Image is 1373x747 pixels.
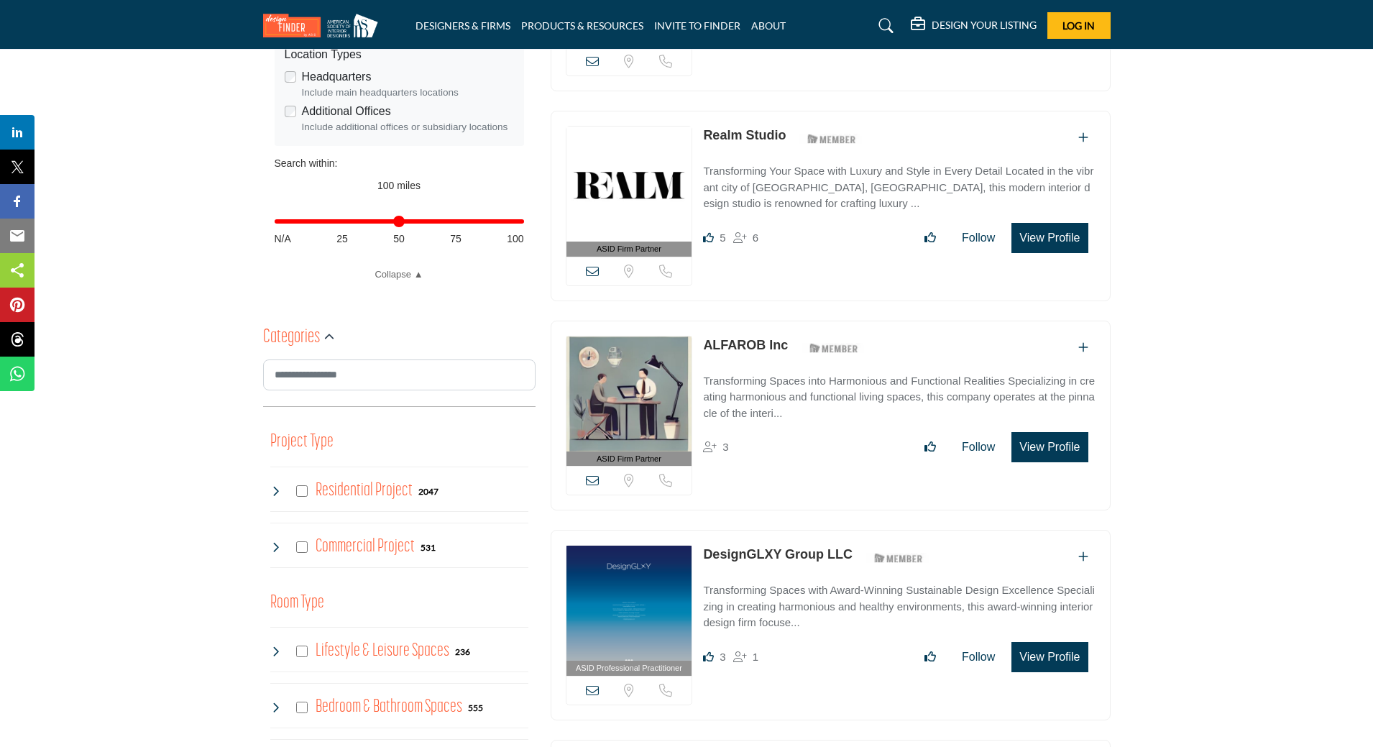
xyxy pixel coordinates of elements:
b: 236 [455,647,470,657]
p: Transforming Spaces into Harmonious and Functional Realities Specializing in creating harmonious ... [703,373,1095,422]
div: Include main headquarters locations [302,86,514,100]
span: 50 [393,232,405,247]
label: Headquarters [302,68,372,86]
span: 75 [450,232,462,247]
span: N/A [275,232,291,247]
a: PRODUCTS & RESOURCES [521,19,643,32]
div: Search within: [275,156,524,171]
span: 3 [722,441,728,453]
a: INVITE TO FINDER [654,19,740,32]
b: 2047 [418,487,438,497]
a: ASID Firm Partner [566,127,692,257]
button: View Profile [1011,642,1088,672]
span: ASID Professional Practitioner [576,662,682,674]
img: ASID Members Badge Icon [799,129,864,147]
img: Realm Studio [566,127,692,242]
span: 25 [336,232,348,247]
div: Followers [733,229,758,247]
button: Follow [952,433,1004,462]
span: 100 [507,232,523,247]
span: Log In [1062,19,1095,32]
div: 2047 Results For Residential Project [418,485,438,498]
span: 100 miles [377,180,421,191]
div: Followers [703,439,728,456]
label: Additional Offices [302,103,391,120]
span: 1 [753,651,758,663]
p: Transforming Spaces with Award-Winning Sustainable Design Excellence Specializing in creating har... [703,582,1095,631]
img: Site Logo [263,14,385,37]
img: ALFAROB Inc [566,336,692,452]
span: ASID Firm Partner [597,243,661,255]
input: Search Category [263,359,536,390]
a: ASID Firm Partner [566,336,692,467]
button: Follow [952,643,1004,672]
b: 531 [421,543,436,553]
p: Realm Studio [703,126,786,145]
a: Realm Studio [703,128,786,142]
h2: Categories [263,325,320,351]
a: ASID Professional Practitioner [566,546,692,676]
img: ASID Members Badge Icon [802,339,866,357]
a: Search [865,14,903,37]
button: Like listing [915,643,945,672]
button: Project Type [270,429,334,456]
i: Likes [703,232,714,243]
input: Select Commercial Project checkbox [296,541,308,553]
button: Follow [952,224,1004,252]
div: 531 Results For Commercial Project [421,541,436,554]
a: Transforming Spaces with Award-Winning Sustainable Design Excellence Specializing in creating har... [703,574,1095,631]
span: 3 [720,651,725,663]
button: View Profile [1011,432,1088,462]
a: DesignGLXY Group LLC [703,547,853,562]
span: 5 [720,232,725,244]
a: Add To List [1078,132,1088,144]
span: 6 [753,232,758,244]
p: Transforming Your Space with Luxury and Style in Every Detail Located in the vibrant city of [GEO... [703,163,1095,212]
h4: Lifestyle & Leisure Spaces: Lifestyle & Leisure Spaces [316,638,449,664]
div: DESIGN YOUR LISTING [911,17,1037,35]
a: Collapse ▲ [275,267,524,282]
h4: Commercial Project: Involve the design, construction, or renovation of spaces used for business p... [316,534,415,559]
div: 236 Results For Lifestyle & Leisure Spaces [455,645,470,658]
div: Include additional offices or subsidiary locations [302,120,514,134]
img: ASID Members Badge Icon [866,549,931,567]
input: Select Lifestyle & Leisure Spaces checkbox [296,646,308,657]
a: DESIGNERS & FIRMS [415,19,510,32]
button: View Profile [1011,223,1088,253]
div: Location Types [285,46,514,63]
a: Add To List [1078,551,1088,563]
h4: Bedroom & Bathroom Spaces: Bedroom & Bathroom Spaces [316,695,462,720]
div: 555 Results For Bedroom & Bathroom Spaces [468,701,483,714]
a: Add To List [1078,342,1088,354]
p: ALFAROB Inc [703,336,788,355]
h4: Residential Project: Types of projects range from simple residential renovations to highly comple... [316,478,413,503]
h5: DESIGN YOUR LISTING [932,19,1037,32]
input: Select Residential Project checkbox [296,485,308,497]
button: Room Type [270,590,324,617]
b: 555 [468,703,483,713]
p: DesignGLXY Group LLC [703,545,853,564]
i: Likes [703,651,714,662]
input: Select Bedroom & Bathroom Spaces checkbox [296,702,308,713]
span: ASID Firm Partner [597,453,661,465]
button: Like listing [915,224,945,252]
a: Transforming Your Space with Luxury and Style in Every Detail Located in the vibrant city of [GEO... [703,155,1095,212]
div: Followers [733,649,758,666]
a: ALFAROB Inc [703,338,788,352]
a: Transforming Spaces into Harmonious and Functional Realities Specializing in creating harmonious ... [703,365,1095,422]
button: Like listing [915,433,945,462]
img: DesignGLXY Group LLC [566,546,692,661]
a: ABOUT [751,19,786,32]
button: Log In [1047,12,1111,39]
